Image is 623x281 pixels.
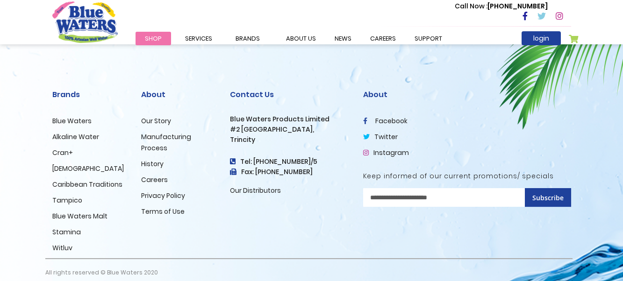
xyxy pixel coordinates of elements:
[363,132,398,141] a: twitter
[455,1,548,11] p: [PHONE_NUMBER]
[52,148,73,157] a: Cran+
[141,90,216,99] h2: About
[141,159,164,169] a: History
[52,196,82,205] a: Tampico
[532,193,564,202] span: Subscribe
[455,1,487,11] span: Call Now :
[141,132,191,153] a: Manufacturing Process
[52,243,72,253] a: Witluv
[325,32,361,45] a: News
[52,211,107,221] a: Blue Waters Malt
[361,32,405,45] a: careers
[230,136,349,144] h3: Trincity
[145,34,162,43] span: Shop
[141,191,185,200] a: Privacy Policy
[236,34,260,43] span: Brands
[52,90,127,99] h2: Brands
[52,1,118,42] a: store logo
[141,207,185,216] a: Terms of Use
[52,180,122,189] a: Caribbean Traditions
[141,175,168,184] a: Careers
[522,31,561,45] a: login
[230,186,281,195] a: Our Distributors
[525,188,571,207] button: Subscribe
[230,126,349,133] h3: #2 [GEOGRAPHIC_DATA],
[363,90,571,99] h2: About
[230,115,349,123] h3: Blue Waters Products Limited
[230,158,349,166] h4: Tel: [PHONE_NUMBER]/5
[230,168,349,176] h3: Fax: [PHONE_NUMBER]
[52,116,92,126] a: Blue Waters
[52,227,81,237] a: Stamina
[363,148,409,157] a: Instagram
[230,90,349,99] h2: Contact Us
[185,34,212,43] span: Services
[52,164,124,173] a: [DEMOGRAPHIC_DATA]
[363,116,408,126] a: facebook
[141,116,171,126] a: Our Story
[363,172,571,180] h5: Keep informed of our current promotions/ specials
[405,32,451,45] a: support
[52,132,99,141] a: Alkaline Water
[277,32,325,45] a: about us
